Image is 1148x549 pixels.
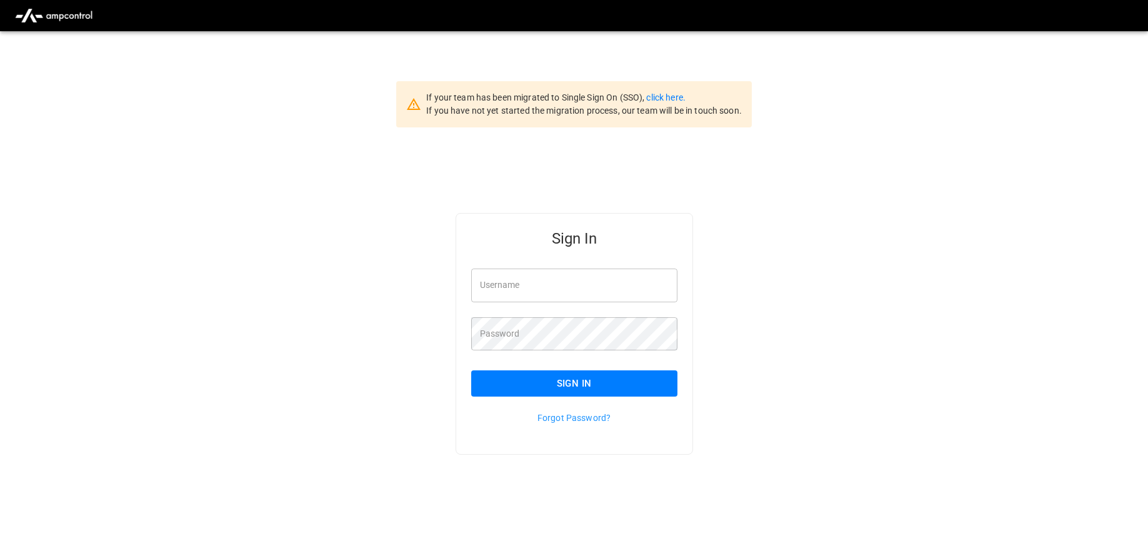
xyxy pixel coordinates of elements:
h5: Sign In [471,229,677,249]
span: If your team has been migrated to Single Sign On (SSO), [426,92,646,102]
a: click here. [646,92,685,102]
img: ampcontrol.io logo [10,4,97,27]
button: Sign In [471,370,677,397]
p: Forgot Password? [471,412,677,424]
span: If you have not yet started the migration process, our team will be in touch soon. [426,106,742,116]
